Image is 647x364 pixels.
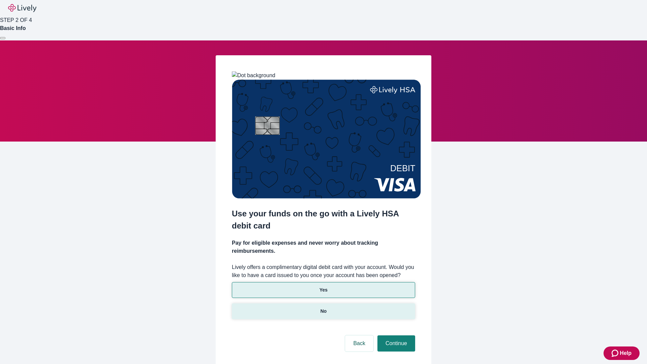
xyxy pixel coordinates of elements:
[319,286,328,294] p: Yes
[8,4,36,12] img: Lively
[232,239,415,255] h4: Pay for eligible expenses and never worry about tracking reimbursements.
[232,263,415,279] label: Lively offers a complimentary digital debit card with your account. Would you like to have a card...
[345,335,373,352] button: Back
[604,346,640,360] button: Zendesk support iconHelp
[232,71,275,80] img: Dot background
[232,80,421,199] img: Debit card
[377,335,415,352] button: Continue
[320,308,327,315] p: No
[232,282,415,298] button: Yes
[620,349,631,357] span: Help
[232,303,415,319] button: No
[232,208,415,232] h2: Use your funds on the go with a Lively HSA debit card
[612,349,620,357] svg: Zendesk support icon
